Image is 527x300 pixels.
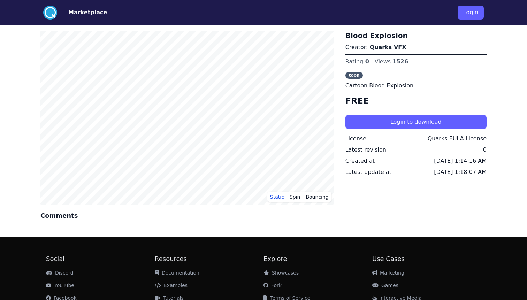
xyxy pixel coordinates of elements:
a: Fork [263,283,282,288]
a: YouTube [46,283,74,288]
a: Login [458,3,484,22]
div: Views: [375,57,408,66]
div: Rating: [345,57,369,66]
button: Marketplace [68,8,107,17]
a: Documentation [155,270,199,276]
div: 0 [483,146,487,154]
a: AI Powered Cloud VFX Editor [10,34,80,40]
a: Showcases [263,270,299,276]
a: Marketplace [57,8,107,17]
span: toon [345,72,363,79]
a: Login to download [345,118,487,125]
h2: Use Cases [372,254,481,264]
div: Latest revision [345,146,386,154]
a: For Web Games, WebXR, and UX/UI [10,15,95,21]
h3: Blood Explosion [345,31,487,40]
p: Cartoon Blood Explosion [345,82,487,90]
div: [DATE] 1:18:07 AM [434,168,487,176]
div: Outline [3,3,102,9]
a: Discord [46,270,74,276]
a: Games [372,283,398,288]
button: Static [267,192,287,202]
h2: Resources [155,254,263,264]
p: Creator: [345,43,487,52]
a: The fastest and most powerful Web VFX engine [3,22,89,34]
a: Quarks VFX [370,44,406,51]
a: VFX Marketplace to Download, Share Effects [3,40,97,53]
span: 1526 [392,58,408,65]
h2: Social [46,254,155,264]
button: Bouncing [303,192,331,202]
div: License [345,134,366,143]
div: Quarks EULA License [428,134,487,143]
button: Login to download [345,115,487,129]
a: Back to Top [10,9,38,15]
a: Marketing [372,270,404,276]
div: [DATE] 1:14:16 AM [434,157,487,165]
div: Latest update at [345,168,391,176]
h4: FREE [345,95,487,107]
h2: Explore [263,254,372,264]
span: 0 [365,58,369,65]
div: Created at [345,157,375,165]
a: Examples [155,283,188,288]
h4: Comments [40,211,334,221]
button: Spin [287,192,303,202]
button: Login [458,6,484,20]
